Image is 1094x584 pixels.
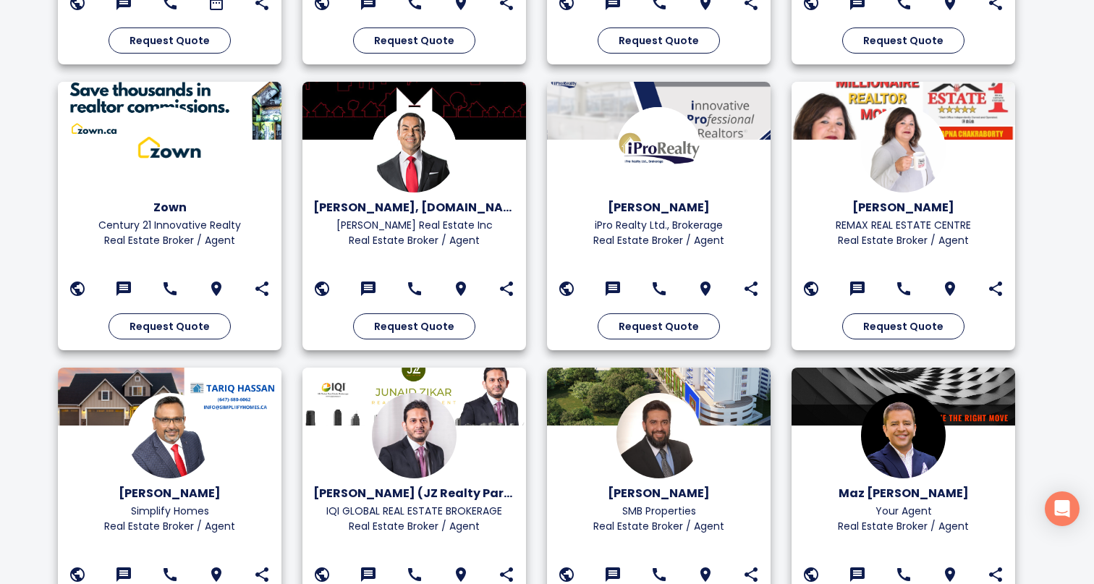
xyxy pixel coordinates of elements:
[802,233,1004,248] p: Real Estate Broker / Agent
[802,218,1004,233] p: REMAX REAL ESTATE CENTRE
[69,198,271,218] h6: Zown
[863,318,944,336] span: Request Quote
[558,198,760,218] h6: Hamid Waseem
[842,27,964,54] button: Request Quote
[802,504,1004,519] p: Your Agent
[619,32,699,50] span: Request Quote
[374,32,454,50] span: Request Quote
[598,313,720,340] button: Request Quote
[861,393,946,478] img: Logo
[895,280,912,297] svg: 647-853-3552
[69,233,271,248] p: Real Estate Broker / Agent
[1045,491,1080,526] div: Open Intercom Messenger
[313,233,515,248] p: Real Estate Broker / Agent
[313,483,515,504] h6: Junaid Zikar (JZ Realty Partners)
[127,107,212,192] img: Logo
[558,233,760,248] p: Real Estate Broker / Agent
[353,313,475,340] button: Request Quote
[792,82,1019,350] a: Logo[PERSON_NAME]REMAX REAL ESTATE CENTREReal Estate Broker / AgentRequest Quote
[802,519,1004,534] p: Real Estate Broker / Agent
[372,107,457,192] img: Logo
[109,27,231,54] button: Request Quote
[558,218,760,233] p: iPro Realty Ltd., Brokerage
[58,82,285,350] a: LogoZownCentury 21 Innovative RealtyReal Estate Broker / AgentRequest Quote
[127,393,212,478] img: Logo
[802,198,1004,218] h6: SWAPNA CHAKRABORTY
[372,393,457,478] img: Logo
[69,483,271,504] h6: Tariq Hassan
[650,280,668,297] svg: 416-897-8698
[313,198,515,218] h6: Sam McDadi, B.Sc.,MBA
[842,313,964,340] button: Request Quote
[313,218,515,233] p: Sam McDadi Real Estate Inc
[109,313,231,340] button: Request Quote
[406,280,423,297] svg: 416-801-2400
[598,27,720,54] button: Request Quote
[353,27,475,54] button: Request Quote
[616,107,701,192] img: Logo
[69,218,271,233] p: Century 21 Innovative Realty
[558,519,760,534] p: Real Estate Broker / Agent
[558,504,760,519] p: SMB Properties
[161,280,179,297] svg: 647-895-6551
[374,318,454,336] span: Request Quote
[302,82,530,350] a: Logo[PERSON_NAME], [DOMAIN_NAME].,MBA[PERSON_NAME] Real Estate IncReal Estate Broker / AgentReque...
[650,566,668,583] svg: 647-519-2152
[161,566,179,583] svg: 647-680-6062
[895,566,912,583] svg: 905-691-8085
[313,504,515,519] p: IQI GLOBAL REAL ESTATE BROKERAGE
[861,107,946,192] img: Logo
[863,32,944,50] span: Request Quote
[130,318,210,336] span: Request Quote
[547,82,774,350] a: Logo[PERSON_NAME]iPro Realty Ltd., BrokerageReal Estate Broker / AgentRequest Quote
[406,566,423,583] svg: 647-679-1227
[130,32,210,50] span: Request Quote
[558,483,760,504] h6: Shabbir Burhani
[616,393,701,478] img: Logo
[802,483,1004,504] h6: Maz Qayyum
[69,519,271,534] p: Real Estate Broker / Agent
[619,318,699,336] span: Request Quote
[69,504,271,519] p: Simplify Homes
[313,519,515,534] p: Real Estate Broker / Agent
